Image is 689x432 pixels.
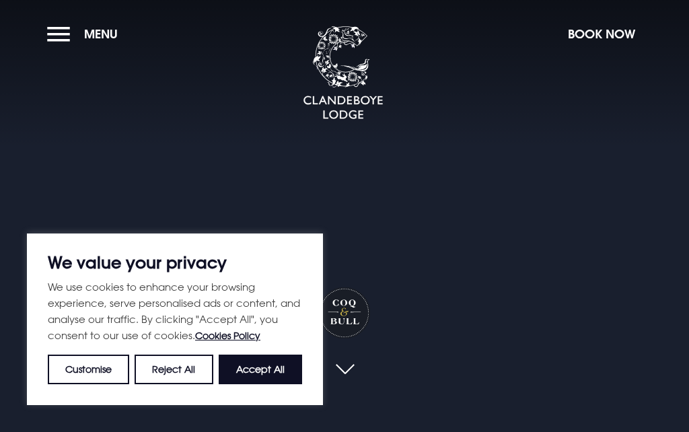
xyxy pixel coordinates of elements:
p: We value your privacy [48,254,302,271]
a: Cookies Policy [195,330,260,341]
img: Clandeboye Lodge [303,26,384,120]
p: We use cookies to enhance your browsing experience, serve personalised ads or content, and analys... [48,279,302,344]
h1: Coq & Bull [319,287,371,339]
button: Accept All [219,355,302,384]
button: Menu [47,20,124,48]
button: Book Now [561,20,642,48]
button: Customise [48,355,129,384]
span: Menu [84,26,118,42]
div: We value your privacy [27,233,323,405]
button: Reject All [135,355,213,384]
